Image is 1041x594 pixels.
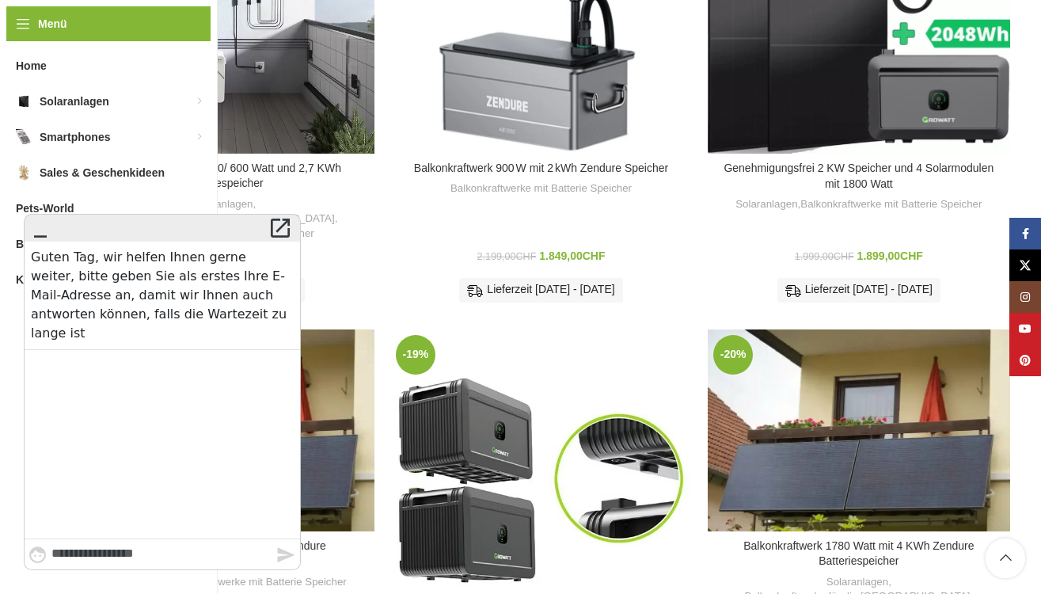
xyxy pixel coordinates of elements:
[583,249,606,262] span: CHF
[743,539,974,568] a: Balkonkraftwerk 1780 Watt mit 4 KWh Zendure Batteriespeicher
[777,278,940,302] div: Lieferzeit [DATE] - [DATE]
[1,28,276,136] div: Guten Tag, wir helfen Ihnen gerne weiter, bitte geben Sie als erstes Ihre E-Mail-Adresse an, dami...
[16,51,47,80] span: Home
[857,249,923,262] bdi: 1.899,00
[735,197,797,212] a: Solaranlagen
[708,329,1009,531] a: Balkonkraftwerk 1780 Watt mit 4 KWh Zendure Batteriespeicher
[396,335,435,375] span: -19%
[244,3,273,25] a: Popup
[40,87,109,116] span: Solaranlagen
[109,211,335,227] a: Balkonkraftwerke für die [GEOGRAPHIC_DATA]
[1009,313,1041,345] a: YouTube Social Link
[477,251,536,262] bdi: 2.199,00
[16,230,40,258] span: Blog
[795,251,854,262] bdi: 1.999,00
[515,251,536,262] span: CHF
[4,3,29,25] i: 
[244,3,269,25] i: 
[16,194,74,223] span: Pets-World
[16,265,57,294] span: Kontakt
[81,197,367,242] div: , ,
[4,332,24,352] button: 
[1009,345,1041,376] a: Pinterest Social Link
[986,539,1025,578] a: Scroll to top button
[16,129,32,145] img: Smartphones
[40,123,110,151] span: Smartphones
[38,15,67,32] span: Menü
[253,333,272,350] i: 
[4,3,33,25] a: minimieren.
[1009,218,1041,249] a: Facebook Social Link
[724,162,994,190] a: Genehmigungsfrei 2 KW Speicher und 4 Solarmodulen mit 1800 Watt
[414,162,668,174] a: Balkonkraftwerk 900 W mit 2 kWh Zendure Speicher
[81,575,367,590] div: ,
[450,181,632,196] a: Balkonkraftwerke mit Batterie Speicher
[165,575,347,590] a: Balkonkraftwerke mit Batterie Speicher
[459,278,622,302] div: Lieferzeit [DATE] - [DATE]
[16,93,32,109] img: Solaranlagen
[16,165,32,181] img: Sales & Geschenkideen
[121,539,326,568] a: Balkonkraftwerk 890 W mit 2kwh Zendure Batteriespeicher
[1009,249,1041,281] a: X Social Link
[40,158,165,187] span: Sales & Geschenkideen
[900,249,923,262] span: CHF
[800,197,982,212] a: Balkonkraftwerke mit Batterie Speicher
[133,227,314,242] a: Balkonkraftwerke mit Batterie Speicher
[1009,281,1041,313] a: Instagram Social Link
[834,251,854,262] span: CHF
[105,162,341,190] a: Balkonkraftwerk mit 900/ 600 Watt und 2,7 KWh Batteriespeicher
[28,326,253,356] textarea: Type your message here...
[713,335,753,375] span: -20%
[253,333,276,348] a: Chat starten
[826,575,888,590] a: Solaranlagen
[539,249,605,262] bdi: 1.849,00
[191,197,253,212] a: Solaranlagen
[716,197,1001,212] div: ,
